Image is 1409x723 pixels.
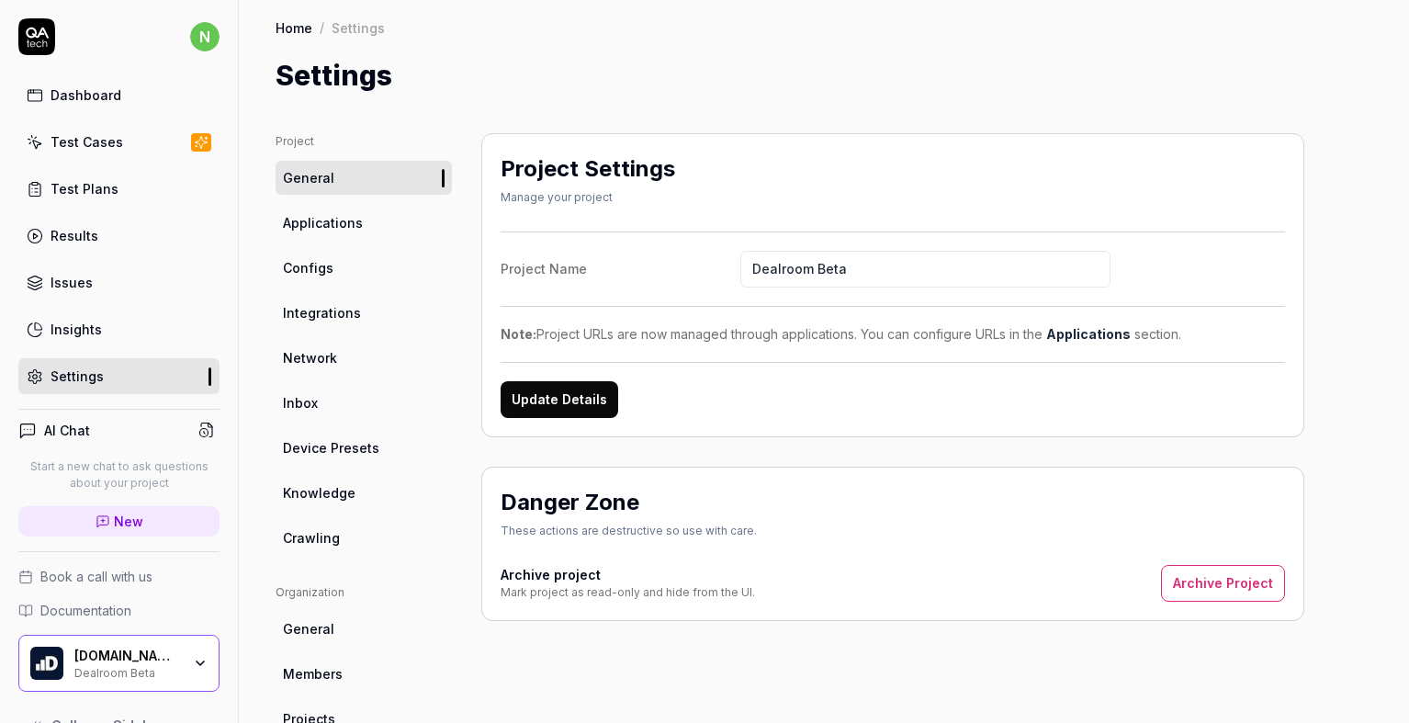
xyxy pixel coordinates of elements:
[18,311,220,347] a: Insights
[283,528,340,548] span: Crawling
[18,635,220,692] button: Dealroom.co B.V. Logo[DOMAIN_NAME] B.V.Dealroom Beta
[501,259,740,278] div: Project Name
[276,612,452,646] a: General
[276,161,452,195] a: General
[276,251,452,285] a: Configs
[740,251,1110,288] input: Project Name
[276,431,452,465] a: Device Presets
[114,512,143,531] span: New
[51,226,98,245] div: Results
[18,218,220,254] a: Results
[501,189,675,206] div: Manage your project
[40,567,152,586] span: Book a call with us
[276,476,452,510] a: Knowledge
[501,324,1285,344] div: Project URLs are now managed through applications. You can configure URLs in the section.
[283,258,333,277] span: Configs
[283,438,379,458] span: Device Presets
[1046,326,1131,342] a: Applications
[276,206,452,240] a: Applications
[30,647,63,680] img: Dealroom.co B.V. Logo
[276,133,452,150] div: Project
[40,601,131,620] span: Documentation
[501,565,755,584] h4: Archive project
[18,124,220,160] a: Test Cases
[18,77,220,113] a: Dashboard
[501,584,755,601] div: Mark project as read-only and hide from the UI.
[501,326,536,342] strong: Note:
[190,18,220,55] button: n
[51,132,123,152] div: Test Cases
[1161,565,1285,602] button: Archive Project
[74,648,181,664] div: Dealroom.co B.V.
[276,521,452,555] a: Crawling
[51,85,121,105] div: Dashboard
[276,584,452,601] div: Organization
[18,171,220,207] a: Test Plans
[18,265,220,300] a: Issues
[283,213,363,232] span: Applications
[501,486,639,519] h2: Danger Zone
[74,664,181,679] div: Dealroom Beta
[501,153,675,186] h2: Project Settings
[51,367,104,386] div: Settings
[44,421,90,440] h4: AI Chat
[283,664,343,683] span: Members
[283,348,337,367] span: Network
[18,567,220,586] a: Book a call with us
[283,483,355,503] span: Knowledge
[332,18,385,37] div: Settings
[501,381,618,418] button: Update Details
[51,320,102,339] div: Insights
[18,601,220,620] a: Documentation
[276,386,452,420] a: Inbox
[501,523,757,539] div: These actions are destructive so use with care.
[276,341,452,375] a: Network
[320,18,324,37] div: /
[276,18,312,37] a: Home
[18,458,220,491] p: Start a new chat to ask questions about your project
[283,303,361,322] span: Integrations
[51,273,93,292] div: Issues
[283,168,334,187] span: General
[190,22,220,51] span: n
[18,358,220,394] a: Settings
[276,55,392,96] h1: Settings
[276,657,452,691] a: Members
[283,619,334,638] span: General
[283,393,318,412] span: Inbox
[18,506,220,537] a: New
[276,296,452,330] a: Integrations
[51,179,118,198] div: Test Plans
